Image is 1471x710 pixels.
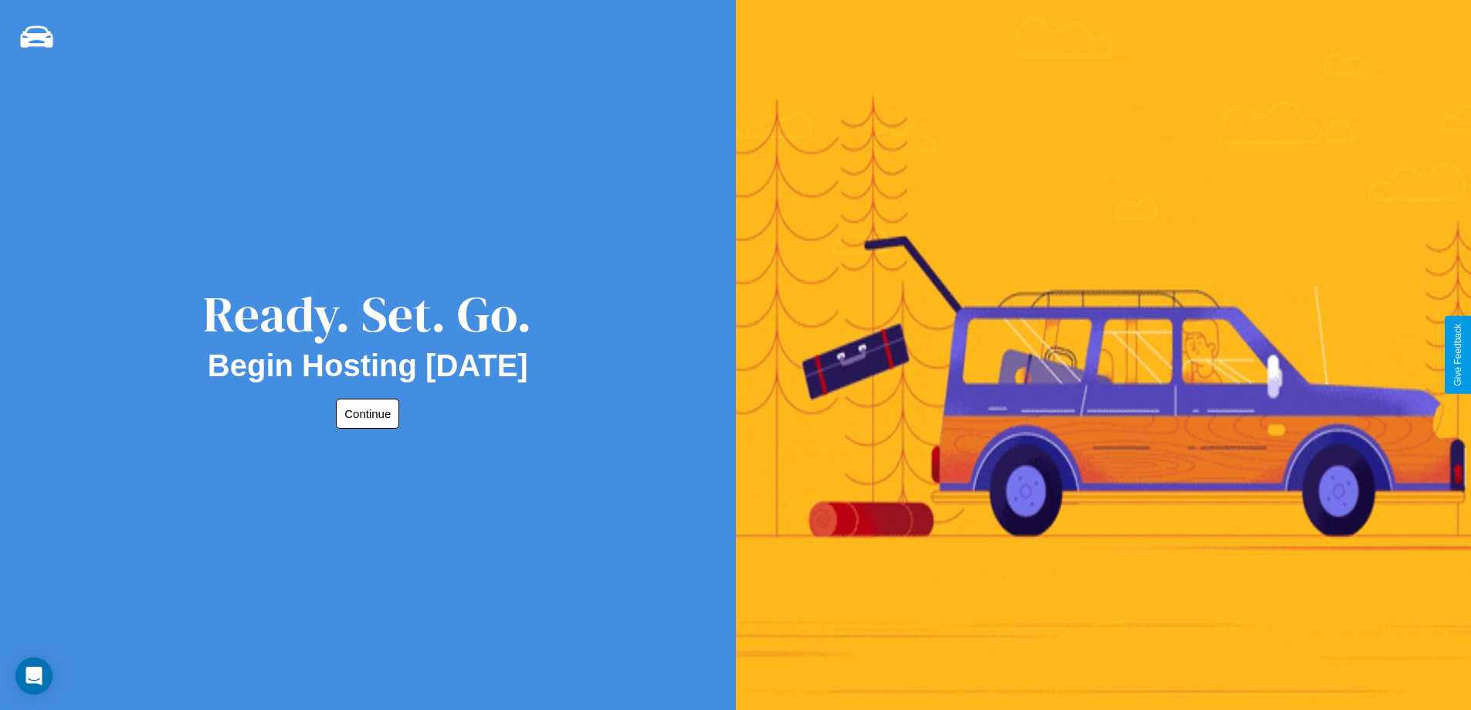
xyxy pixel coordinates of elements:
[1452,324,1463,386] div: Give Feedback
[336,399,399,429] button: Continue
[208,348,528,383] h2: Begin Hosting [DATE]
[15,657,53,695] div: Open Intercom Messenger
[203,280,532,348] div: Ready. Set. Go.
